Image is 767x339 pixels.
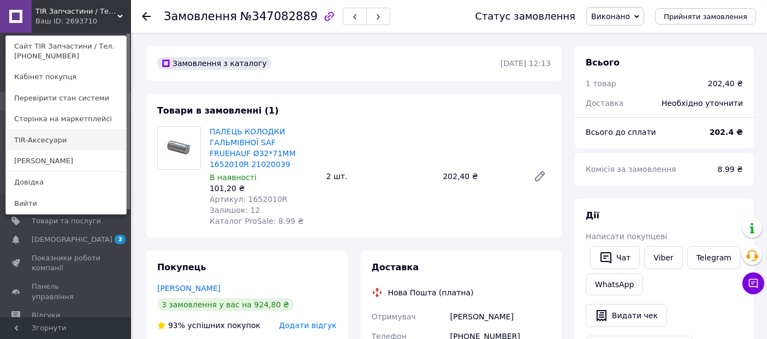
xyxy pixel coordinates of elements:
[718,165,743,174] span: 8.99 ₴
[372,262,419,272] span: Доставка
[655,91,750,115] div: Необхідно уточнити
[372,312,416,321] span: Отримувач
[157,298,294,311] div: 3 замовлення у вас на 924,80 ₴
[586,273,643,295] a: WhatsApp
[385,287,477,298] div: Нова Пошта (платна)
[142,11,151,22] div: Повернутися назад
[475,11,575,22] div: Статус замовлення
[157,284,221,293] a: [PERSON_NAME]
[6,36,126,67] a: Сайт TIR Запчастини / Тел. [PHONE_NUMBER]
[586,304,667,327] button: Видати чек
[210,173,257,182] span: В наявності
[438,169,525,184] div: 202,40 ₴
[157,262,206,272] span: Покупець
[32,216,101,226] span: Товари та послуги
[586,57,620,68] span: Всього
[655,8,756,25] button: Прийняти замовлення
[6,88,126,109] a: Перевірити стан системи
[32,282,101,301] span: Панель управління
[210,183,318,194] div: 101,20 ₴
[115,235,126,244] span: 3
[210,195,288,204] span: Артикул: 1652010R
[210,217,304,225] span: Каталог ProSale: 8.99 ₴
[529,165,551,187] a: Редагувати
[590,246,640,269] button: Чат
[708,78,743,89] div: 202,40 ₴
[32,253,101,273] span: Показники роботи компанії
[168,321,185,330] span: 93%
[586,165,676,174] span: Комісія за замовлення
[586,210,599,221] span: Дії
[6,130,126,151] a: TIR-Аксесуари
[742,272,764,294] button: Чат з покупцем
[240,10,318,23] span: №347082889
[157,57,271,70] div: Замовлення з каталогу
[6,67,126,87] a: Кабінет покупця
[279,321,336,330] span: Додати відгук
[710,128,743,136] b: 202.4 ₴
[35,16,81,26] div: Ваш ID: 2693710
[687,246,741,269] a: Telegram
[586,232,667,241] span: Написати покупцеві
[448,307,553,326] div: [PERSON_NAME]
[586,128,656,136] span: Всього до сплати
[32,235,112,245] span: [DEMOGRAPHIC_DATA]
[501,59,551,68] time: [DATE] 12:13
[157,320,260,331] div: успішних покупок
[586,99,623,108] span: Доставка
[210,127,296,169] a: ПАЛЕЦЬ КОЛОДКИ ГАЛЬМІВНОЇ SAF FRUEHAUF Ø32*71MM 1652010R 21020039
[591,12,630,21] span: Виконано
[157,105,279,116] span: Товари в замовленні (1)
[322,169,439,184] div: 2 шт.
[158,134,200,162] img: ПАЛЕЦЬ КОЛОДКИ ГАЛЬМІВНОЇ SAF FRUEHAUF Ø32*71MM 1652010R 21020039
[35,7,117,16] span: TIR Запчастини / Тел. 099 637 55 78
[664,13,747,21] span: Прийняти замовлення
[164,10,237,23] span: Замовлення
[644,246,682,269] a: Viber
[6,109,126,129] a: Сторінка на маркетплейсі
[6,151,126,171] a: [PERSON_NAME]
[6,172,126,193] a: Довідка
[586,79,616,88] span: 1 товар
[32,311,60,320] span: Відгуки
[6,193,126,214] a: Вийти
[210,206,260,215] span: Залишок: 12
